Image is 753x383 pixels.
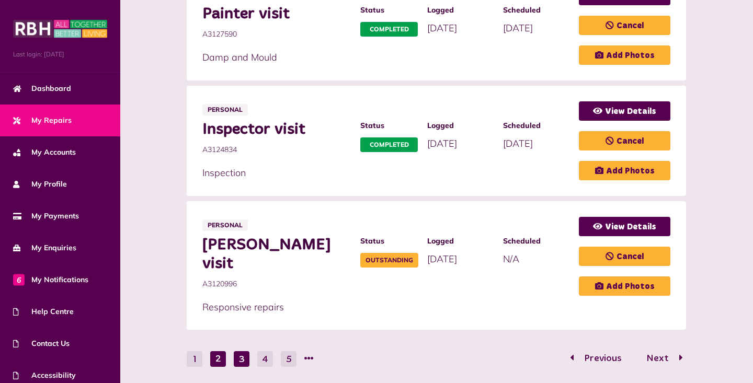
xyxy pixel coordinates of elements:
span: My Repairs [13,115,72,126]
span: A3127590 [202,29,350,40]
a: View Details [579,217,670,236]
span: Dashboard [13,83,71,94]
span: Logged [427,120,493,131]
a: Add Photos [579,45,670,65]
span: My Notifications [13,274,88,285]
span: [DATE] [427,137,457,149]
span: Status [360,5,417,16]
span: Status [360,120,417,131]
span: Completed [360,22,418,37]
span: Personal [202,104,248,115]
span: Outstanding [360,253,418,268]
span: [DATE] [427,22,457,34]
span: Previous [576,354,630,363]
p: Damp and Mould [202,50,568,64]
span: Next [638,354,677,363]
span: A3120996 [202,278,350,289]
span: Personal [202,219,248,231]
img: MyRBH [13,18,107,39]
span: Accessibility [13,370,76,381]
button: Go to page 1 [187,351,202,367]
p: Responsive repairs [202,300,568,314]
span: Scheduled [503,120,568,131]
a: Add Photos [579,161,670,180]
button: Go to page 3 [234,351,249,367]
span: Painter visit [202,5,350,24]
span: My Accounts [13,147,76,158]
span: Logged [427,236,493,247]
span: Status [360,236,417,247]
span: My Profile [13,179,67,190]
span: Logged [427,5,493,16]
button: Go to page 3 [635,351,686,366]
span: Inspector visit [202,120,350,139]
span: Contact Us [13,338,70,349]
a: Cancel [579,16,670,35]
span: N/A [503,253,519,265]
span: Completed [360,137,418,152]
span: Scheduled [503,5,568,16]
span: [PERSON_NAME] visit [202,236,350,273]
button: Go to page 1 [567,351,633,366]
span: [DATE] [503,137,533,149]
span: My Payments [13,211,79,222]
a: Cancel [579,131,670,150]
span: Last login: [DATE] [13,50,107,59]
span: Help Centre [13,306,74,317]
a: Cancel [579,247,670,266]
span: My Enquiries [13,242,76,253]
span: [DATE] [503,22,533,34]
span: Scheduled [503,236,568,247]
p: Inspection [202,166,568,180]
a: Add Photos [579,276,670,296]
button: Go to page 4 [257,351,273,367]
span: 6 [13,274,25,285]
a: View Details [579,101,670,121]
button: Go to page 5 [281,351,296,367]
span: A3124834 [202,144,350,155]
span: [DATE] [427,253,457,265]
